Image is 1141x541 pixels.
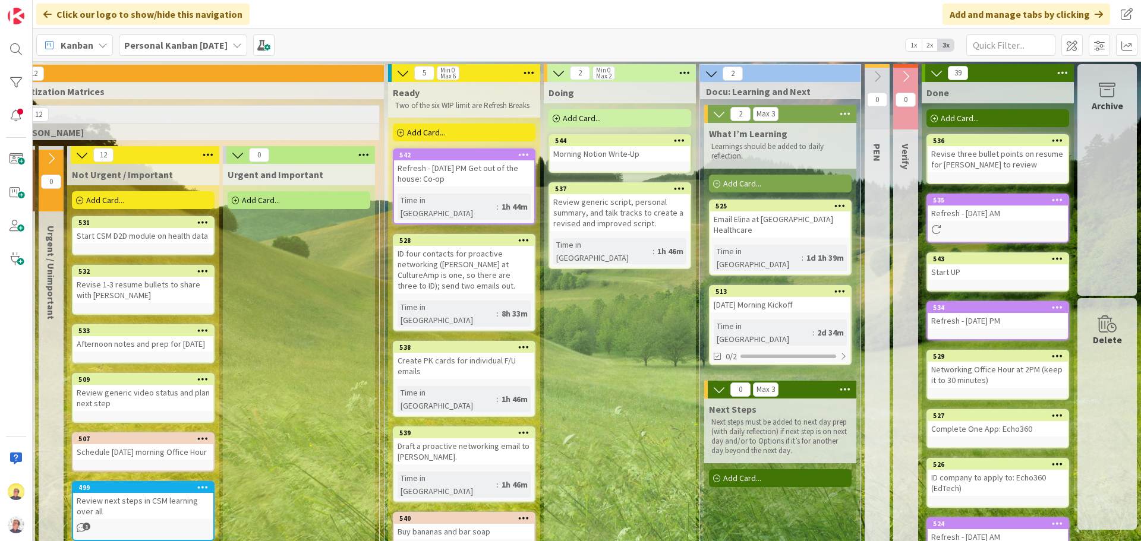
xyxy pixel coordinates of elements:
div: 544Morning Notion Write-Up [550,135,690,162]
span: Add Card... [723,178,761,189]
div: Delete [1093,333,1122,347]
div: 529Networking Office Hour at 2PM (keep it to 30 minutes) [928,351,1068,388]
div: Max 3 [757,387,775,393]
div: 1h 46m [499,478,531,491]
span: 1x [906,39,922,51]
span: : [497,478,499,491]
img: avatar [8,517,24,533]
span: Verify [900,144,912,169]
span: 1 [83,523,90,530]
div: Afternoon notes and prep for [DATE] [73,336,213,352]
div: Time in [GEOGRAPHIC_DATA] [398,386,497,412]
div: 528 [399,236,534,245]
span: 0 [730,382,751,397]
a: 538Create PK cards for individual F/U emailsTime in [GEOGRAPHIC_DATA]:1h 46m [393,341,535,417]
div: Refresh - [DATE] PM Get out of the house: Co-op [394,160,534,186]
div: 537 [550,184,690,194]
div: 542 [394,150,534,160]
span: Add Card... [407,127,445,138]
div: 524 [928,518,1068,529]
div: 538 [394,342,534,353]
span: PEN [871,144,883,162]
input: Quick Filter... [966,34,1055,56]
div: Complete One App: Echo360 [928,421,1068,436]
a: 507Schedule [DATE] morning Office Hour [72,432,215,472]
div: Max 2 [596,73,612,79]
div: 532Revise 1-3 resume bullets to share with [PERSON_NAME] [73,266,213,303]
div: Time in [GEOGRAPHIC_DATA] [398,472,497,498]
div: Click our logo to show/hide this navigation [36,4,250,25]
div: 529 [933,352,1068,360]
div: 535 [928,195,1068,205]
div: ID company to apply to: Echo360 (EdTech) [928,470,1068,496]
div: Email Elina at [GEOGRAPHIC_DATA] Healthcare [710,211,850,238]
div: 538 [399,343,534,352]
div: Review generic video status and plan next step [73,385,213,411]
span: 12 [24,67,44,81]
a: 534Refresh - [DATE] PM [926,301,1069,340]
div: 534Refresh - [DATE] PM [928,302,1068,328]
span: Ready [393,87,420,99]
div: 8h 33m [499,307,531,320]
div: 540Buy bananas and bar soap [394,513,534,539]
span: : [802,251,803,264]
span: Add Card... [563,113,601,124]
div: 531Start CSM D2D module on health data [73,217,213,243]
span: Not Urgent / Important [72,169,173,181]
div: 499Review next steps in CSM learning over all [73,482,213,519]
div: Time in [GEOGRAPHIC_DATA] [398,300,497,327]
a: 542Refresh - [DATE] PM Get out of the house: Co-opTime in [GEOGRAPHIC_DATA]:1h 44m [393,148,535,224]
div: 509Review generic video status and plan next step [73,374,213,411]
div: Networking Office Hour at 2PM (keep it to 30 minutes) [928,362,1068,388]
div: 542Refresh - [DATE] PM Get out of the house: Co-op [394,150,534,186]
a: 528ID four contacts for proactive networking ([PERSON_NAME] at CultureAmp is one, so there are th... [393,234,535,331]
a: 537Review generic script, personal summary, and talk tracks to create a revised and improved scri... [549,182,691,269]
img: Visit kanbanzone.com [8,8,24,24]
div: 525 [716,202,850,210]
span: 12 [29,107,49,122]
div: 544 [555,137,690,145]
div: 509 [73,374,213,385]
div: 543Start UP [928,254,1068,280]
span: 12 [93,148,114,162]
a: 532Revise 1-3 resume bullets to share with [PERSON_NAME] [72,265,215,315]
div: 536Revise three bullet points on resume for [PERSON_NAME] to review [928,135,1068,172]
div: Time in [GEOGRAPHIC_DATA] [553,238,653,264]
div: 535Refresh - [DATE] AM [928,195,1068,221]
span: 2 [730,107,751,121]
span: Done [926,87,949,99]
span: 2 [723,67,743,81]
div: Schedule [DATE] morning Office Hour [73,444,213,460]
div: 507 [78,435,213,443]
div: 526 [933,460,1068,469]
div: Review next steps in CSM learning over all [73,493,213,519]
span: What I’m Learning [709,128,787,140]
span: 0/2 [726,350,737,363]
div: 527 [933,412,1068,420]
span: 0 [896,93,916,107]
span: : [653,245,654,258]
div: Time in [GEOGRAPHIC_DATA] [714,245,802,271]
div: 533 [73,325,213,336]
div: 542 [399,151,534,159]
div: 1h 44m [499,200,531,213]
span: : [497,200,499,213]
div: Buy bananas and bar soap [394,524,534,539]
div: 536 [933,137,1068,145]
div: 513 [710,286,850,297]
span: 3x [938,39,954,51]
div: 533 [78,327,213,335]
span: Add Card... [723,473,761,483]
div: 529 [928,351,1068,362]
div: 507Schedule [DATE] morning Office Hour [73,434,213,460]
a: 525Email Elina at [GEOGRAPHIC_DATA] HealthcareTime in [GEOGRAPHIC_DATA]:1d 1h 39m [709,200,852,276]
a: 533Afternoon notes and prep for [DATE] [72,324,215,363]
div: 540 [394,513,534,524]
div: Archive [1092,99,1123,113]
p: Next steps must be added to next day prep (with daily reflection) if next step is on next day and... [711,417,849,456]
a: 536Revise three bullet points on resume for [PERSON_NAME] to review [926,134,1069,184]
div: 531 [78,219,213,227]
div: 1h 46m [654,245,686,258]
div: Create PK cards for individual F/U emails [394,353,534,379]
div: 526ID company to apply to: Echo360 (EdTech) [928,459,1068,496]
